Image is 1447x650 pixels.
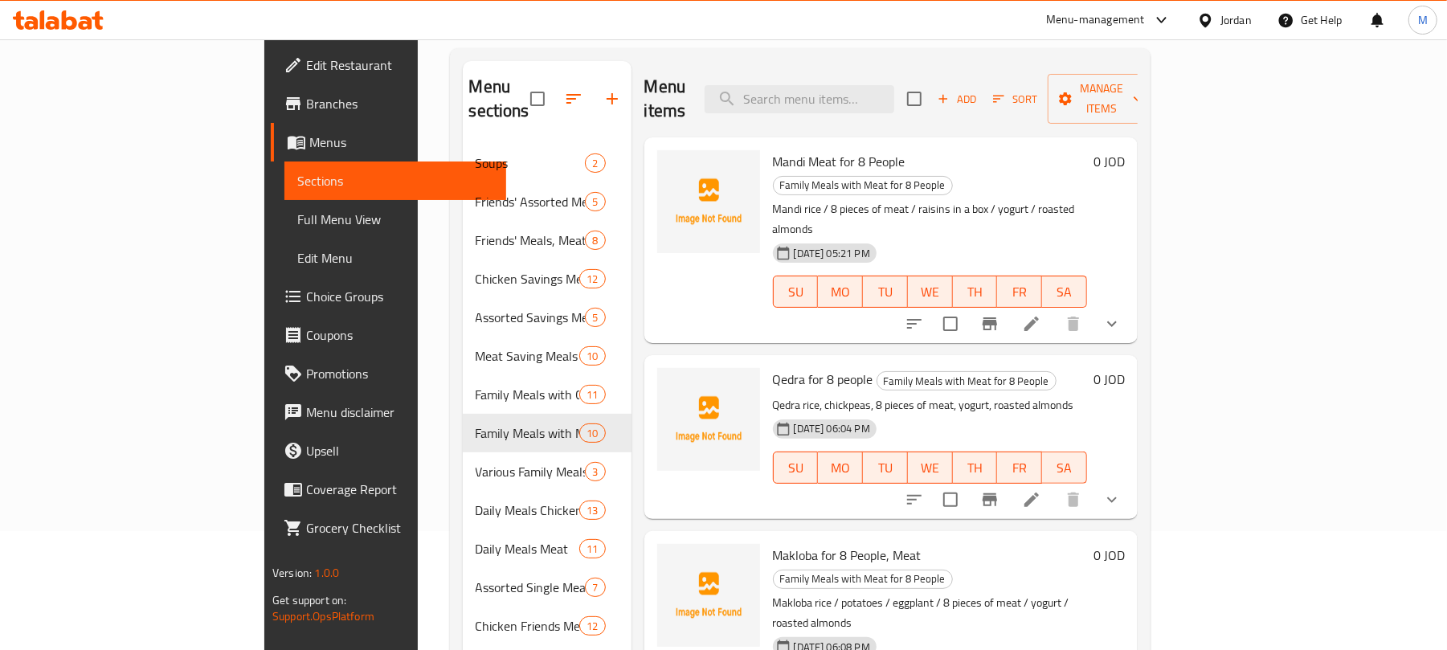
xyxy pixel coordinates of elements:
span: Mandi Meat for 8 People [773,149,905,174]
span: 5 [586,310,604,325]
div: Friends' Assorted Meals for 2 Persons5 [463,182,632,221]
p: Makloba rice / potatoes / eggplant / 8 pieces of meat / yogurt / roasted almonds [773,593,1087,633]
a: Full Menu View [284,200,506,239]
button: Add section [593,80,632,118]
span: Version: [272,562,312,583]
span: SU [780,280,812,304]
span: Manage items [1061,79,1142,119]
span: MO [824,280,856,304]
span: TU [869,280,901,304]
button: TH [953,276,998,308]
button: show more [1093,305,1131,343]
button: FR [997,276,1042,308]
span: Assorted Single Meals [476,578,586,597]
div: Family Meals with Meat for 8 People [476,423,580,443]
span: Menus [309,133,493,152]
span: 10 [580,426,604,441]
span: Family Meals with Meat for 8 People [774,570,952,588]
div: Chicken Friends Meals12 [463,607,632,645]
a: Coupons [271,316,506,354]
span: Select to update [934,307,967,341]
h6: 0 JOD [1093,150,1125,173]
a: Upsell [271,431,506,470]
span: Assorted Savings Meals for 4 Persons [476,308,586,327]
button: delete [1054,305,1093,343]
span: Add item [931,87,983,112]
div: Friends' Meals, Meat for 2 Persons8 [463,221,632,260]
div: items [579,539,605,558]
a: Edit Menu [284,239,506,277]
div: Meat Saving Meals for 4 Persons10 [463,337,632,375]
span: Branches [306,94,493,113]
span: Sort sections [554,80,593,118]
input: search [705,85,894,113]
span: Upsell [306,441,493,460]
span: Friends' Meals, Meat for 2 Persons [476,231,586,250]
span: SA [1048,456,1081,480]
span: Full Menu View [297,210,493,229]
button: show more [1093,480,1131,519]
button: TU [863,276,908,308]
a: Promotions [271,354,506,393]
button: SA [1042,452,1087,484]
div: Soups [476,153,586,173]
span: 13 [580,503,604,518]
div: Assorted Savings Meals for 4 Persons5 [463,298,632,337]
h6: 0 JOD [1093,544,1125,566]
div: items [585,231,605,250]
p: Qedra rice, chickpeas, 8 pieces of meat, yogurt, roasted almonds [773,395,1087,415]
span: Edit Restaurant [306,55,493,75]
span: Daily Meals Chicken [476,501,580,520]
span: MO [824,456,856,480]
button: WE [908,276,953,308]
span: WE [914,456,946,480]
div: Jordan [1220,11,1252,29]
div: Chicken Savings Meals for 4 Persons [476,269,580,288]
button: MO [818,276,863,308]
a: Edit menu item [1022,490,1041,509]
img: Makloba for 8 People, Meat [657,544,760,647]
button: Sort [989,87,1041,112]
span: [DATE] 05:21 PM [787,246,877,261]
span: TH [959,456,991,480]
span: 5 [586,194,604,210]
span: Coverage Report [306,480,493,499]
span: Promotions [306,364,493,383]
span: [DATE] 06:04 PM [787,421,877,436]
div: items [579,616,605,636]
div: Family Meals with Meat for 8 People [773,570,953,589]
button: TU [863,452,908,484]
span: SA [1048,280,1081,304]
span: Edit Menu [297,248,493,268]
button: SU [773,452,819,484]
button: sort-choices [895,305,934,343]
svg: Show Choices [1102,314,1122,333]
button: SA [1042,276,1087,308]
span: Sections [297,171,493,190]
div: Various Family Meals for 8 People3 [463,452,632,491]
span: Get support on: [272,590,346,611]
p: Mandi rice / 8 pieces of meat / raisins in a box / yogurt / roasted almonds [773,199,1087,239]
span: Meat Saving Meals for 4 Persons [476,346,580,366]
button: Branch-specific-item [971,305,1009,343]
span: SU [780,456,812,480]
a: Menus [271,123,506,161]
span: 10 [580,349,604,364]
a: Support.OpsPlatform [272,606,374,627]
span: Select section [897,82,931,116]
div: items [585,462,605,481]
span: Family Meals with Chicken for 8 People [476,385,580,404]
span: Choice Groups [306,287,493,306]
span: Friends' Assorted Meals for 2 Persons [476,192,586,211]
button: TH [953,452,998,484]
a: Grocery Checklist [271,509,506,547]
h6: 0 JOD [1093,368,1125,390]
span: TH [959,280,991,304]
span: Menu disclaimer [306,403,493,422]
a: Coverage Report [271,470,506,509]
span: FR [1003,280,1036,304]
button: Manage items [1048,74,1155,124]
h2: Menu items [644,75,686,123]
